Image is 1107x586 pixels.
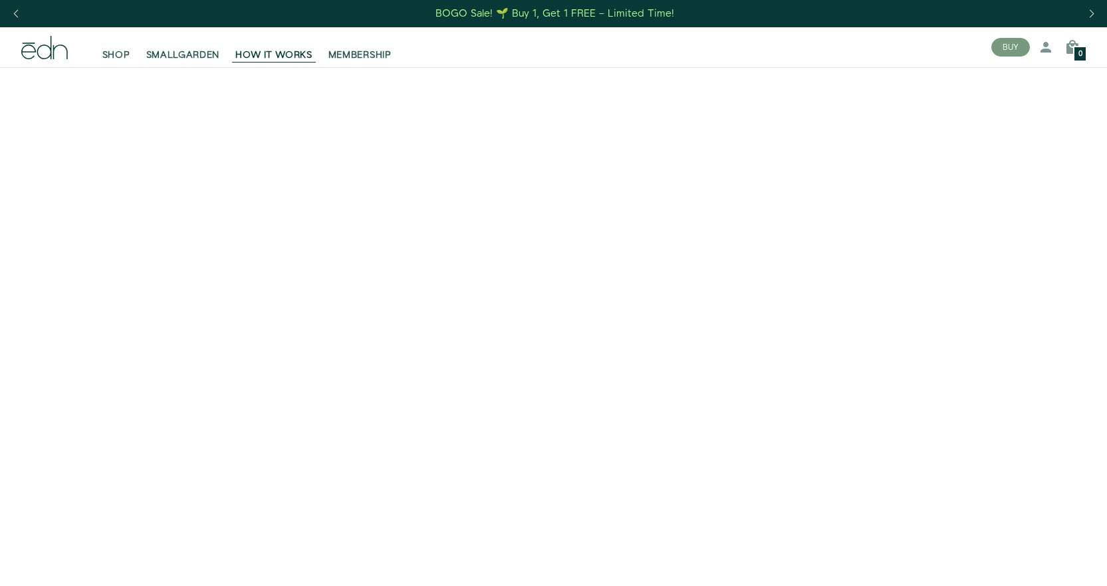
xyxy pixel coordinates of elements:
span: SMALLGARDEN [146,49,220,62]
a: SMALLGARDEN [138,33,228,62]
a: SHOP [94,33,138,62]
a: HOW IT WORKS [227,33,320,62]
a: BOGO Sale! 🌱 Buy 1, Get 1 FREE – Limited Time! [434,3,676,24]
span: HOW IT WORKS [235,49,312,62]
button: BUY [991,38,1030,57]
span: 0 [1078,51,1082,58]
span: SHOP [102,49,130,62]
a: MEMBERSHIP [320,33,400,62]
div: BOGO Sale! 🌱 Buy 1, Get 1 FREE – Limited Time! [435,7,674,21]
span: MEMBERSHIP [328,49,392,62]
